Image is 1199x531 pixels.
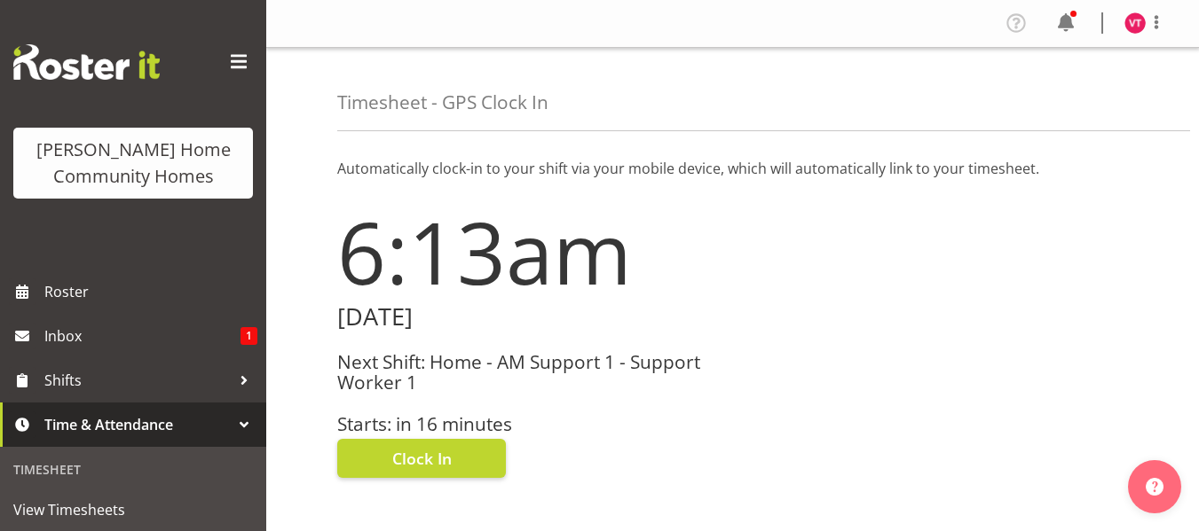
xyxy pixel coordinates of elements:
[337,204,722,300] h1: 6:13am
[1124,12,1146,34] img: vanessa-thornley8527.jpg
[337,414,722,434] h3: Starts: in 16 minutes
[337,158,1128,179] p: Automatically clock-in to your shift via your mobile device, which will automatically link to you...
[44,323,241,349] span: Inbox
[4,451,262,488] div: Timesheet
[44,367,231,394] span: Shifts
[44,278,257,305] span: Roster
[337,439,506,478] button: Clock In
[337,352,722,394] h3: Next Shift: Home - AM Support 1 - Support Worker 1
[337,92,548,113] h4: Timesheet - GPS Clock In
[392,447,452,470] span: Clock In
[241,327,257,345] span: 1
[44,411,231,438] span: Time & Attendance
[337,303,722,331] h2: [DATE]
[1146,478,1164,496] img: help-xxl-2.png
[13,496,253,523] span: View Timesheets
[31,137,235,190] div: [PERSON_NAME] Home Community Homes
[13,44,160,80] img: Rosterit website logo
